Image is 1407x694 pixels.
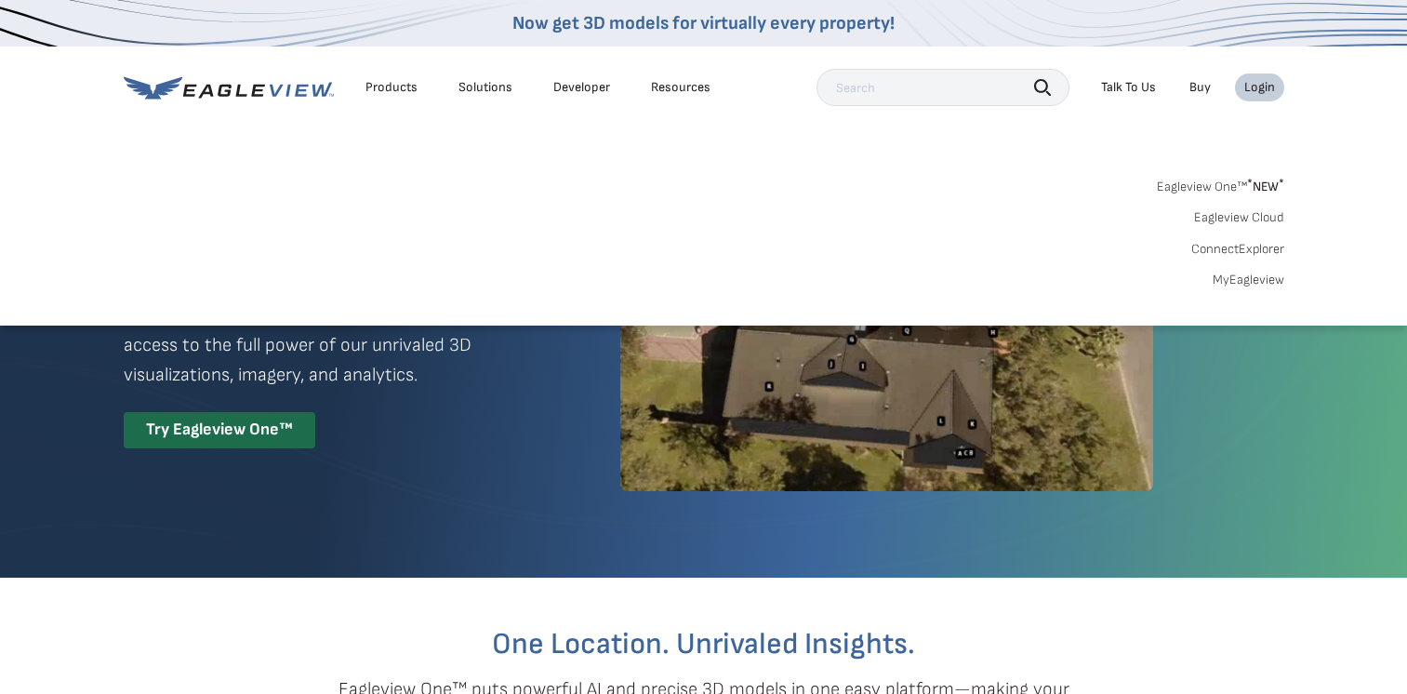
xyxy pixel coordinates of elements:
h2: One Location. Unrivaled Insights. [138,630,1270,660]
p: A premium digital experience that provides seamless access to the full power of our unrivaled 3D ... [124,300,553,390]
a: Buy [1189,79,1211,96]
a: MyEagleview [1213,272,1284,288]
a: Eagleview One™*NEW* [1157,173,1284,194]
span: NEW [1247,179,1284,194]
div: Login [1244,79,1275,96]
div: Resources [651,79,710,96]
div: Talk To Us [1101,79,1156,96]
a: Eagleview Cloud [1194,209,1284,226]
div: Try Eagleview One™ [124,412,315,448]
a: Developer [553,79,610,96]
a: ConnectExplorer [1191,241,1284,258]
input: Search [816,69,1069,106]
a: Now get 3D models for virtually every property! [512,12,895,34]
div: Solutions [458,79,512,96]
div: Products [365,79,418,96]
